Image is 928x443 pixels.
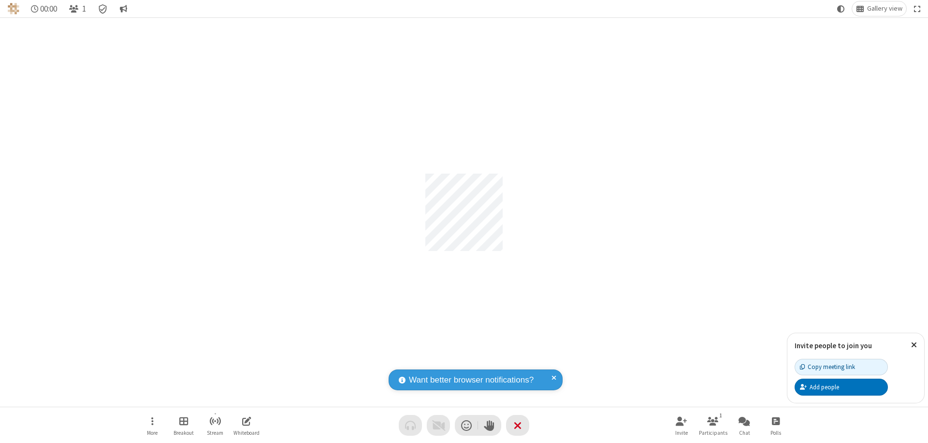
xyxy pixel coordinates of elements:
[232,412,261,439] button: Open shared whiteboard
[201,412,230,439] button: Start streaming
[795,379,888,395] button: Add people
[739,430,750,436] span: Chat
[455,415,478,436] button: Send a reaction
[867,5,902,13] span: Gallery view
[795,359,888,375] button: Copy meeting link
[147,430,158,436] span: More
[698,412,727,439] button: Open participant list
[717,411,725,420] div: 1
[800,362,855,371] div: Copy meeting link
[207,430,223,436] span: Stream
[8,3,19,15] img: QA Selenium DO NOT DELETE OR CHANGE
[409,374,534,386] span: Want better browser notifications?
[761,412,790,439] button: Open poll
[675,430,688,436] span: Invite
[65,1,90,16] button: Open participant list
[852,1,906,16] button: Change layout
[116,1,131,16] button: Conversation
[478,415,501,436] button: Raise hand
[40,4,57,14] span: 00:00
[27,1,61,16] div: Timer
[174,430,194,436] span: Breakout
[833,1,849,16] button: Using system theme
[904,333,924,357] button: Close popover
[94,1,112,16] div: Meeting details Encryption enabled
[427,415,450,436] button: Video
[795,341,872,350] label: Invite people to join you
[667,412,696,439] button: Invite participants (⌘+Shift+I)
[82,4,86,14] span: 1
[699,430,727,436] span: Participants
[506,415,529,436] button: End or leave meeting
[770,430,781,436] span: Polls
[730,412,759,439] button: Open chat
[138,412,167,439] button: Open menu
[169,412,198,439] button: Manage Breakout Rooms
[233,430,260,436] span: Whiteboard
[399,415,422,436] button: Audio problem - check your Internet connection or call by phone
[910,1,925,16] button: Fullscreen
